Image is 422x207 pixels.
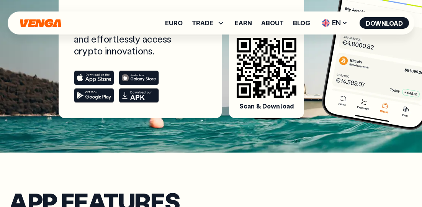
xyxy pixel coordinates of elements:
p: Manage your cryptocurrency wallet, perform transactions, and effortlessly access crypto innovations. [74,9,200,57]
span: EN [319,17,350,29]
span: TRADE [192,18,226,28]
a: Euro [165,20,183,26]
svg: Home [19,19,62,28]
a: Earn [235,20,252,26]
button: Download [360,17,409,29]
a: Blog [293,20,310,26]
img: flag-uk [322,19,330,27]
a: About [261,20,284,26]
span: Scan & Download [239,102,294,110]
span: TRADE [192,20,213,26]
